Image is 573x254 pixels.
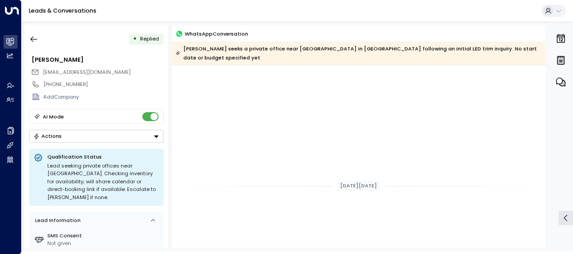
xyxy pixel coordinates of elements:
[47,162,159,202] div: Lead seeking private offices near [GEOGRAPHIC_DATA]. Checking inventory for availability; will sh...
[337,181,380,191] div: [DATE][DATE]
[43,112,64,121] div: AI Mode
[32,217,81,224] div: Lead Information
[43,81,163,88] div: [PHONE_NUMBER]
[47,232,160,240] label: SMS Consent
[185,30,248,38] span: WhatsApp Conversation
[47,240,160,247] div: Not given
[29,7,96,14] a: Leads & Conversations
[43,68,131,76] span: sarahartistry@hotmail.co.uk
[29,130,164,143] button: Actions
[43,93,163,101] div: AddCompany
[29,130,164,143] div: Button group with a nested menu
[33,133,62,139] div: Actions
[140,35,159,42] span: Replied
[47,153,159,160] p: Qualification Status
[176,44,541,62] div: [PERSON_NAME] seeks a private office near [GEOGRAPHIC_DATA] in [GEOGRAPHIC_DATA] following an ini...
[133,32,137,45] div: •
[43,68,131,76] span: [EMAIL_ADDRESS][DOMAIN_NAME]
[32,55,163,64] div: [PERSON_NAME]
